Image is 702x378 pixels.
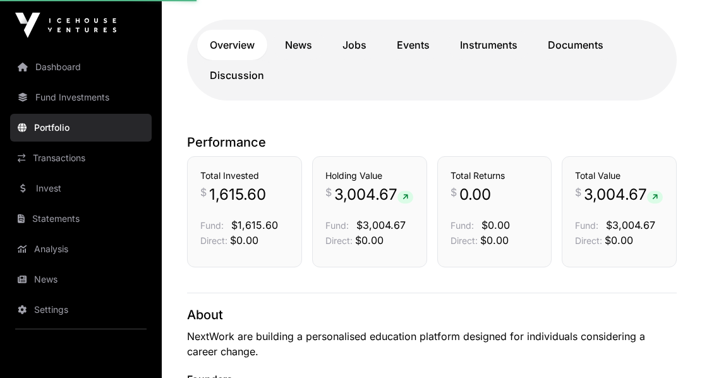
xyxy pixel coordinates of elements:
[480,234,509,247] span: $0.00
[639,317,702,378] iframe: Chat Widget
[187,329,677,359] p: NextWork are building a personalised education platform designed for individuals considering a ca...
[209,185,266,205] span: 1,615.60
[187,133,677,151] p: Performance
[10,296,152,324] a: Settings
[200,220,224,231] span: Fund:
[10,53,152,81] a: Dashboard
[355,234,384,247] span: $0.00
[451,169,539,182] h3: Total Returns
[10,83,152,111] a: Fund Investments
[384,30,442,60] a: Events
[451,185,457,200] span: $
[447,30,530,60] a: Instruments
[325,169,414,182] h3: Holding Value
[197,30,267,60] a: Overview
[10,265,152,293] a: News
[10,235,152,263] a: Analysis
[575,220,598,231] span: Fund:
[330,30,379,60] a: Jobs
[325,220,349,231] span: Fund:
[481,219,510,231] span: $0.00
[197,60,277,90] a: Discussion
[356,219,406,231] span: $3,004.67
[459,185,491,205] span: 0.00
[15,13,116,38] img: Icehouse Ventures Logo
[451,235,478,246] span: Direct:
[535,30,616,60] a: Documents
[575,185,581,200] span: $
[575,235,602,246] span: Direct:
[10,205,152,233] a: Statements
[10,114,152,142] a: Portfolio
[451,220,474,231] span: Fund:
[200,235,227,246] span: Direct:
[200,169,289,182] h3: Total Invested
[575,169,663,182] h3: Total Value
[187,306,677,324] p: About
[325,235,353,246] span: Direct:
[10,174,152,202] a: Invest
[197,30,667,90] nav: Tabs
[200,185,207,200] span: $
[584,185,663,205] span: 3,004.67
[334,185,413,205] span: 3,004.67
[325,185,332,200] span: $
[605,234,633,247] span: $0.00
[230,234,258,247] span: $0.00
[10,144,152,172] a: Transactions
[272,30,325,60] a: News
[606,219,655,231] span: $3,004.67
[231,219,278,231] span: $1,615.60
